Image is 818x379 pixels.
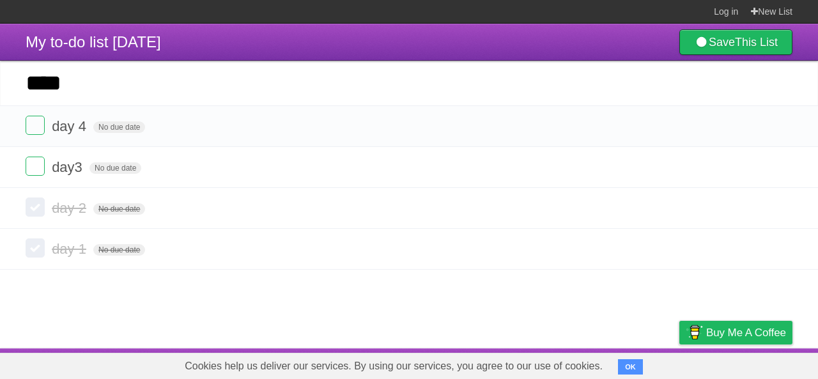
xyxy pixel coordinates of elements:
[552,352,603,376] a: Developers
[706,321,786,344] span: Buy me a coffee
[26,33,161,50] span: My to-do list [DATE]
[172,353,615,379] span: Cookies help us deliver our services. By using our services, you agree to our use of cookies.
[52,241,89,257] span: day 1
[509,352,536,376] a: About
[26,238,45,258] label: Done
[618,359,643,375] button: OK
[26,116,45,135] label: Done
[619,352,647,376] a: Terms
[26,197,45,217] label: Done
[89,162,141,174] span: No due date
[712,352,792,376] a: Suggest a feature
[679,321,792,344] a: Buy me a coffee
[93,121,145,133] span: No due date
[93,244,145,256] span: No due date
[52,200,89,216] span: day 2
[26,157,45,176] label: Done
[52,159,86,175] span: day3
[735,36,778,49] b: This List
[93,203,145,215] span: No due date
[686,321,703,343] img: Buy me a coffee
[52,118,89,134] span: day 4
[679,29,792,55] a: SaveThis List
[663,352,696,376] a: Privacy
